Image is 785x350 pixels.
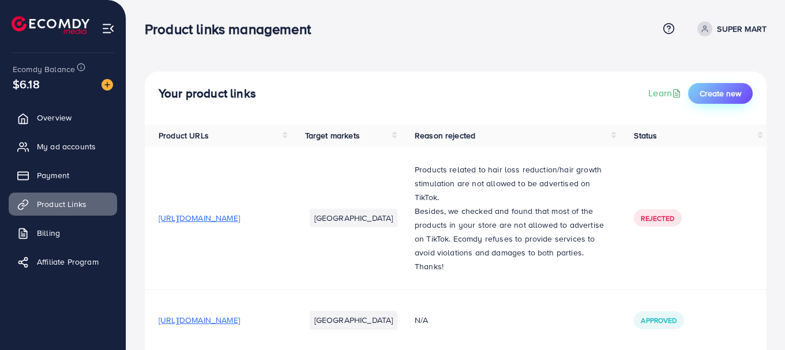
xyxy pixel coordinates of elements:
[102,22,115,35] img: menu
[9,221,117,244] a: Billing
[37,141,96,152] span: My ad accounts
[310,311,398,329] li: [GEOGRAPHIC_DATA]
[641,213,674,223] span: Rejected
[717,22,767,36] p: SUPER MART
[688,83,753,104] button: Create new
[37,112,72,123] span: Overview
[37,227,60,239] span: Billing
[305,130,360,141] span: Target markets
[13,76,40,92] span: $6.18
[37,256,99,268] span: Affiliate Program
[12,16,89,34] img: logo
[9,193,117,216] a: Product Links
[415,130,475,141] span: Reason rejected
[37,198,87,210] span: Product Links
[736,298,776,341] iframe: Chat
[9,106,117,129] a: Overview
[310,209,398,227] li: [GEOGRAPHIC_DATA]
[415,204,606,273] p: Besides, we checked and found that most of the products in your store are not allowed to advertis...
[9,250,117,273] a: Affiliate Program
[634,130,657,141] span: Status
[648,86,683,100] a: Learn
[693,21,767,36] a: SUPER MART
[159,130,209,141] span: Product URLs
[102,79,113,91] img: image
[641,315,677,325] span: Approved
[159,212,240,224] span: [URL][DOMAIN_NAME]
[159,314,240,326] span: [URL][DOMAIN_NAME]
[13,63,75,75] span: Ecomdy Balance
[415,163,606,204] p: Products related to hair loss reduction/hair growth stimulation are not allowed to be advertised ...
[159,86,256,101] h4: Your product links
[145,21,320,37] h3: Product links management
[9,164,117,187] a: Payment
[415,314,428,326] span: N/A
[37,170,69,181] span: Payment
[700,88,741,99] span: Create new
[9,135,117,158] a: My ad accounts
